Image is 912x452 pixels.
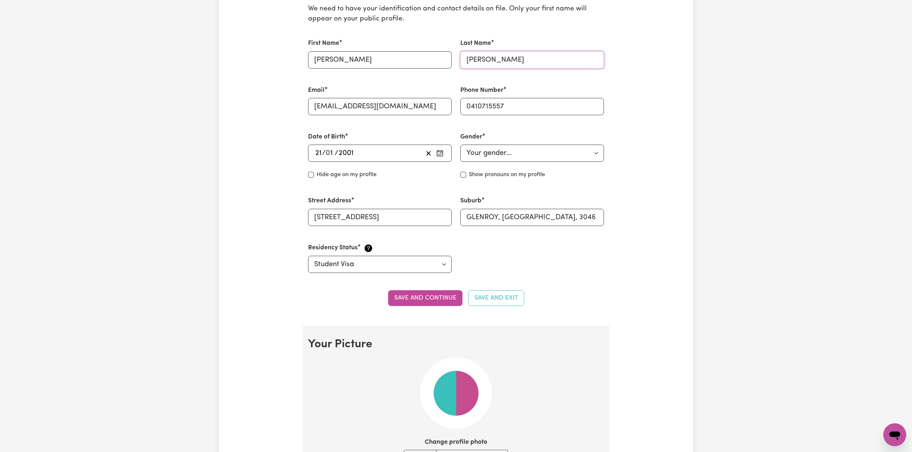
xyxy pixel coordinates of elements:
span: / [335,149,338,157]
label: Street Address [308,196,351,206]
label: Suburb [460,196,481,206]
input: ---- [338,148,354,159]
label: First Name [308,39,339,48]
label: Change profile photo [425,438,487,447]
button: Save and continue [388,290,462,306]
label: Gender [460,132,482,142]
span: 0 [326,150,330,157]
label: Phone Number [460,86,503,95]
h2: Your Picture [308,338,604,351]
input: -- [326,148,335,159]
label: Hide age on my profile [317,170,377,179]
label: Residency Status [308,243,358,253]
label: Last Name [460,39,491,48]
p: We need to have your identification and contact details on file. Only your first name will appear... [308,4,604,25]
iframe: Button to launch messaging window [883,423,906,446]
label: Date of Birth [308,132,345,142]
span: / [322,149,326,157]
img: Your default profile image [420,357,492,429]
label: Email [308,86,325,95]
input: e.g. North Bondi, New South Wales [460,209,604,226]
button: Save and Exit [468,290,524,306]
input: -- [315,148,322,159]
label: Show pronouns on my profile [469,170,545,179]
